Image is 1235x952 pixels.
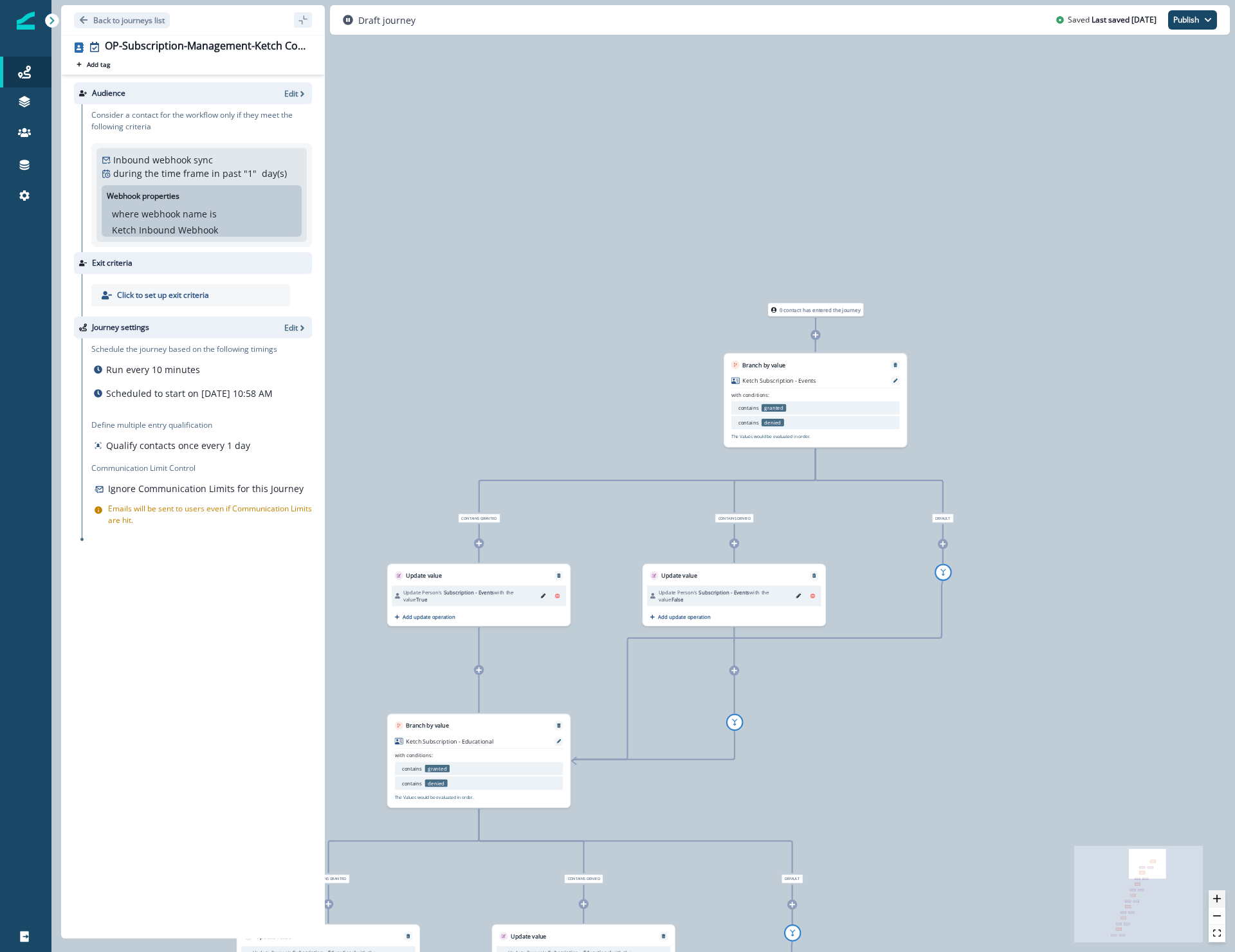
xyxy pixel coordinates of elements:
[816,448,943,512] g: Edge from 34684a7b-dbf7-4441-8df3-8f580c162afb to node-edge-label7e8a81ed-438f-487e-a2ec-13e2e77c...
[406,721,449,729] p: Branch by value
[284,322,298,333] p: Edit
[403,614,455,621] p: Add update operation
[479,809,792,873] g: Edge from adacc14a-bd77-4cc2-bf99-732ae1d2d0ad to node-edge-label799dd4fa-5995-4644-8926-18d10dfb...
[1168,10,1217,30] button: Publish
[731,434,810,440] p: The Values would be evaluated in order.
[647,614,711,621] button: Add update operation
[112,207,207,221] p: where webhook name
[747,924,837,942] div: add-gotoremove-goto-linkremove-goto
[74,12,170,28] button: Go back
[747,303,884,316] div: 0 contact has entered the journey
[91,109,312,133] p: Consider a contact for the workflow only if they meet the following criteria
[92,87,125,99] p: Audience
[106,439,250,452] p: Qualify contacts once every 1 day
[74,59,113,69] button: Add tag
[210,207,217,221] p: is
[108,482,304,495] p: Ignore Communication Limits for this Journey
[515,874,652,883] div: contains denied
[410,514,547,523] div: contains granted
[106,363,200,376] p: Run every 10 minutes
[565,874,603,883] span: contains denied
[658,614,711,621] p: Add update operation
[715,514,754,523] span: contains denied
[479,448,816,512] g: Edge from 34684a7b-dbf7-4441-8df3-8f580c162afb to node-edge-labeleb0610ba-ed23-4e49-87ea-a9f1a10e...
[782,874,803,883] span: Default
[672,596,684,603] span: False
[932,514,953,523] span: Default
[294,12,312,28] button: sidebar collapse toggle
[1092,14,1157,26] p: Last saved [DATE]
[395,751,433,759] p: with conditions:
[726,714,744,731] button: add-goto
[113,153,213,167] p: Inbound webhook sync
[93,15,165,26] p: Back to journeys list
[661,571,697,580] p: Update value
[807,590,819,601] button: Remove
[92,322,149,333] p: Journey settings
[742,361,785,369] p: Branch by value
[402,780,423,787] p: contains
[112,223,218,237] p: Ketch Inbound Webhook
[91,343,277,355] p: Schedule the journey based on the following timings
[117,289,209,301] p: Click to set up exit criteria
[444,589,495,596] span: Subscription - Events
[262,167,287,180] p: day(s)
[874,514,1011,523] div: Default
[392,614,455,621] button: Add update operation
[738,419,759,426] p: contains
[17,12,35,30] img: Inflection
[1209,925,1225,942] button: fit view
[387,563,571,626] div: Update valueRemoveUpdate Person's Subscription - Eventswith the valueTrueEditRemoveAdd update ope...
[792,590,804,601] button: Edit
[762,419,784,426] p: denied
[458,514,500,523] span: contains granted
[762,404,786,412] p: granted
[780,306,861,314] p: 0 contact has entered the journey
[425,780,448,787] p: denied
[724,353,907,448] div: Branch by valueRemoveKetch Subscription - Eventswith conditions:contains grantedcontains deniedTh...
[1209,908,1225,925] button: zoom out
[91,419,253,431] p: Define multiple entry qualification
[403,589,535,603] p: Update Person's with the value
[1068,14,1090,26] p: Saved
[552,590,563,601] button: Remove
[395,794,474,800] p: The Values would be evaluated in order.
[212,167,241,180] p: in past
[511,932,547,940] p: Update value
[260,874,397,883] div: contains granted
[643,563,826,626] div: Update valueRemoveUpdate Person's Subscription - Eventswith the valueFalseEditRemoveAdd update op...
[113,167,209,180] p: during the time frame
[307,874,349,883] span: contains granted
[809,573,820,578] button: Remove
[659,589,790,603] p: Update Person's with the value
[666,514,803,523] div: contains denied
[244,167,257,180] p: " 1 "
[406,737,493,746] p: Ketch Subscription - Educational
[87,60,110,68] p: Add tag
[92,257,133,269] p: Exit criteria
[553,723,565,728] button: Remove
[699,589,749,596] span: Subscription - Events
[105,40,307,54] div: OP-Subscription-Management-Ketch Contact Journey
[690,714,779,731] div: add-gotoremove-goto-linkremove-goto
[329,809,479,873] g: Edge from adacc14a-bd77-4cc2-bf99-732ae1d2d0ad to node-edge-labelfe7ef92c-970e-4ae6-a334-08bd9177...
[106,387,273,400] p: Scheduled to start on [DATE] 10:58 AM
[658,933,670,938] button: Remove
[742,376,816,385] p: Ketch Subscription - Events
[935,563,952,581] button: add-goto
[284,88,298,99] p: Edit
[1209,890,1225,908] button: zoom in
[553,573,565,578] button: Remove
[898,563,987,581] div: add-gotoremove-goto-linkremove-goto
[108,503,312,526] p: Emails will be sent to users even if Communication Limits are hit.
[890,362,901,367] button: Remove
[416,596,427,603] span: True
[425,765,450,773] p: granted
[91,462,312,474] p: Communication Limit Control
[107,190,179,202] p: Webhook properties
[538,590,549,601] button: Edit
[403,933,414,938] button: Remove
[402,765,423,773] p: contains
[731,391,769,399] p: with conditions:
[784,924,801,942] button: add-goto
